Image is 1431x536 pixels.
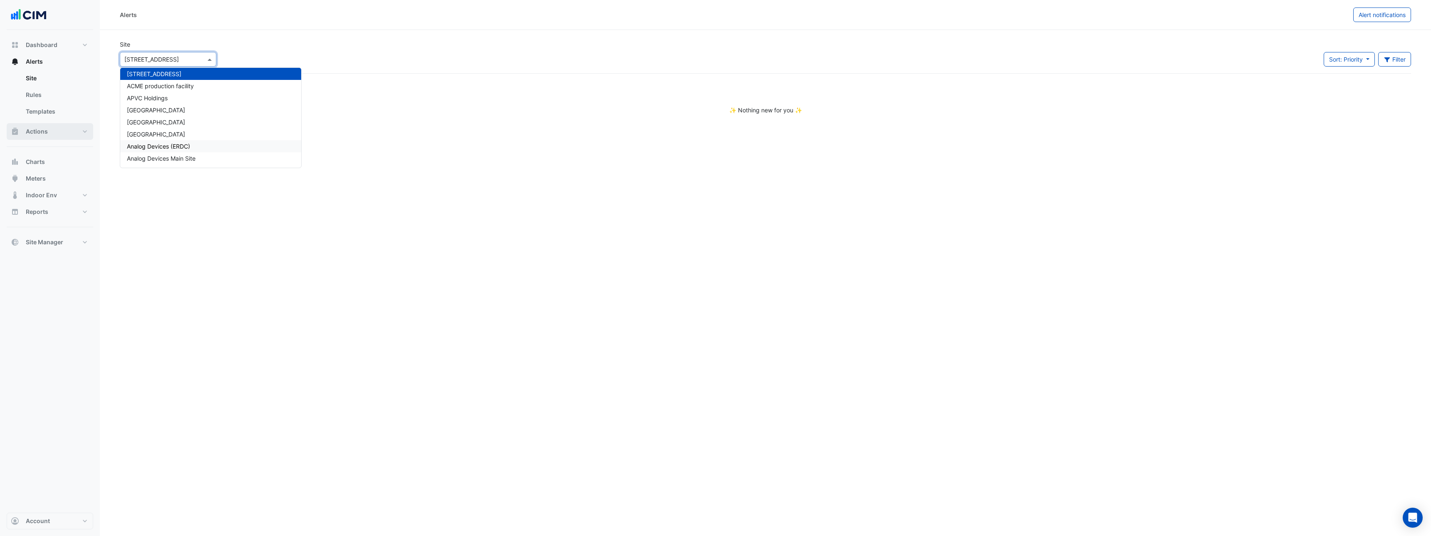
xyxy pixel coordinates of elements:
[7,37,93,53] button: Dashboard
[7,123,93,140] button: Actions
[1359,11,1406,18] span: Alert notifications
[127,70,181,77] span: [STREET_ADDRESS]
[7,154,93,170] button: Charts
[11,41,19,49] app-icon: Dashboard
[10,7,47,23] img: Company Logo
[19,87,93,103] a: Rules
[7,234,93,251] button: Site Manager
[11,238,19,246] app-icon: Site Manager
[26,41,57,49] span: Dashboard
[120,68,301,168] div: Options List
[26,191,57,199] span: Indoor Env
[19,103,93,120] a: Templates
[7,513,93,529] button: Account
[11,127,19,136] app-icon: Actions
[11,174,19,183] app-icon: Meters
[1324,52,1375,67] button: Sort: Priority
[127,143,190,150] span: Analog Devices (ERDC)
[26,517,50,525] span: Account
[11,208,19,216] app-icon: Reports
[7,70,93,123] div: Alerts
[7,53,93,70] button: Alerts
[1378,52,1411,67] button: Filter
[11,191,19,199] app-icon: Indoor Env
[26,174,46,183] span: Meters
[127,82,194,89] span: ACME production facility
[127,107,185,114] span: [GEOGRAPHIC_DATA]
[7,170,93,187] button: Meters
[1353,7,1411,22] button: Alert notifications
[127,131,185,138] span: [GEOGRAPHIC_DATA]
[127,155,196,162] span: Analog Devices Main Site
[11,57,19,66] app-icon: Alerts
[26,57,43,66] span: Alerts
[7,187,93,203] button: Indoor Env
[1403,508,1423,528] div: Open Intercom Messenger
[127,119,185,126] span: [GEOGRAPHIC_DATA]
[7,203,93,220] button: Reports
[19,70,93,87] a: Site
[120,40,130,49] label: Site
[120,10,137,19] div: Alerts
[26,238,63,246] span: Site Manager
[26,127,48,136] span: Actions
[127,94,168,102] span: APVC Holdings
[11,158,19,166] app-icon: Charts
[120,106,1411,114] div: ✨ Nothing new for you ✨
[26,208,48,216] span: Reports
[26,158,45,166] span: Charts
[127,167,163,174] span: Atlantic Quay
[1329,56,1363,63] span: Sort: Priority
